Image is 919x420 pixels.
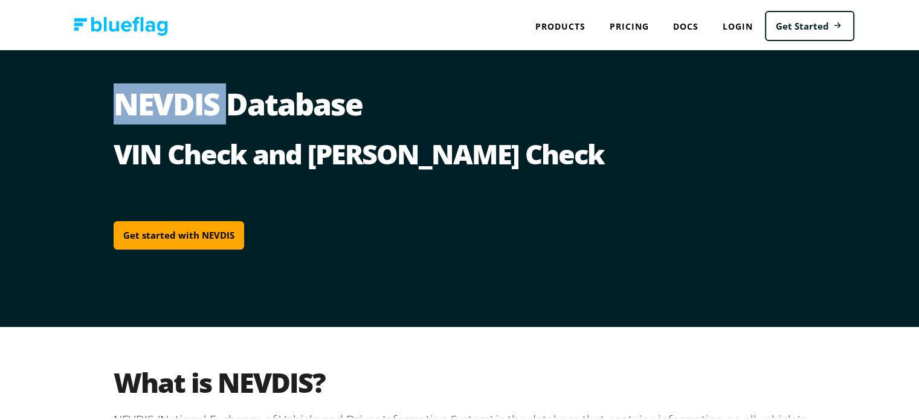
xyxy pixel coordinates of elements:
[114,87,814,135] h1: NEVDIS Database
[74,15,168,34] img: Blue Flag logo
[114,219,244,248] a: Get started with NEVDIS
[523,12,598,37] div: Products
[661,12,711,37] a: Docs
[114,135,814,169] h2: VIN Check and [PERSON_NAME] Check
[765,9,854,40] a: Get Started
[711,12,765,37] a: Login to Blue Flag application
[598,12,661,37] a: Pricing
[114,364,814,397] h2: What is NEVDIS?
